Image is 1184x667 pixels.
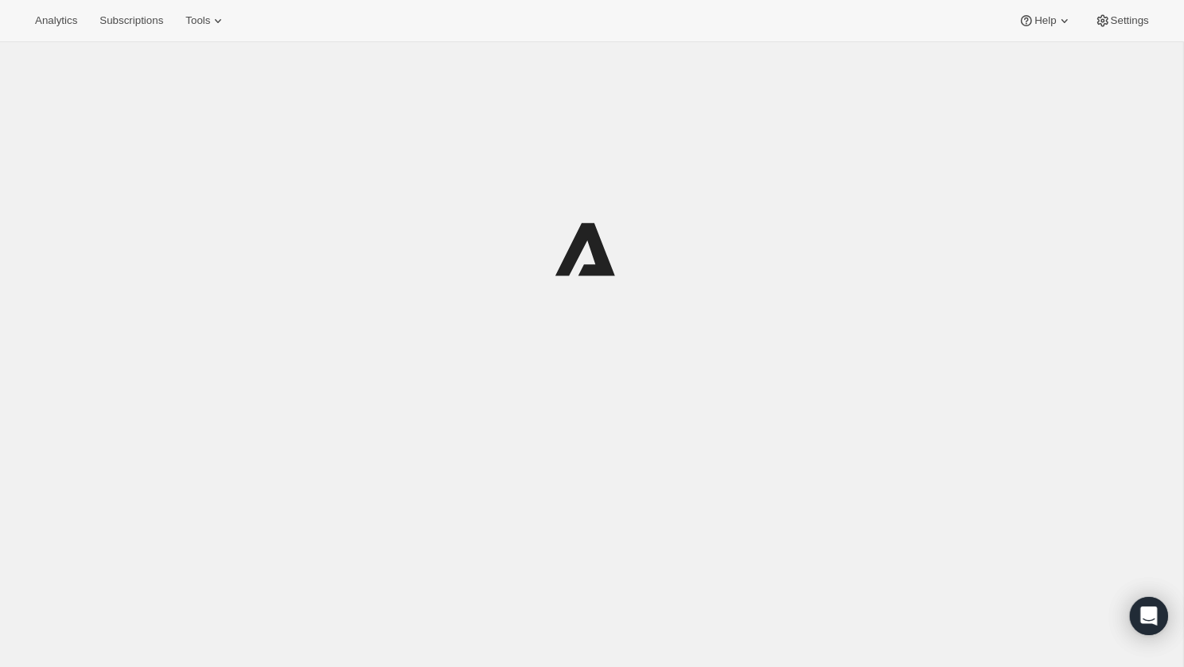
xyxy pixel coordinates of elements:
div: Open Intercom Messenger [1130,597,1168,635]
span: Help [1034,14,1056,27]
span: Subscriptions [99,14,163,27]
button: Help [1009,10,1081,32]
button: Analytics [25,10,87,32]
button: Subscriptions [90,10,173,32]
button: Settings [1085,10,1159,32]
button: Tools [176,10,236,32]
span: Analytics [35,14,77,27]
span: Tools [185,14,210,27]
span: Settings [1111,14,1149,27]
